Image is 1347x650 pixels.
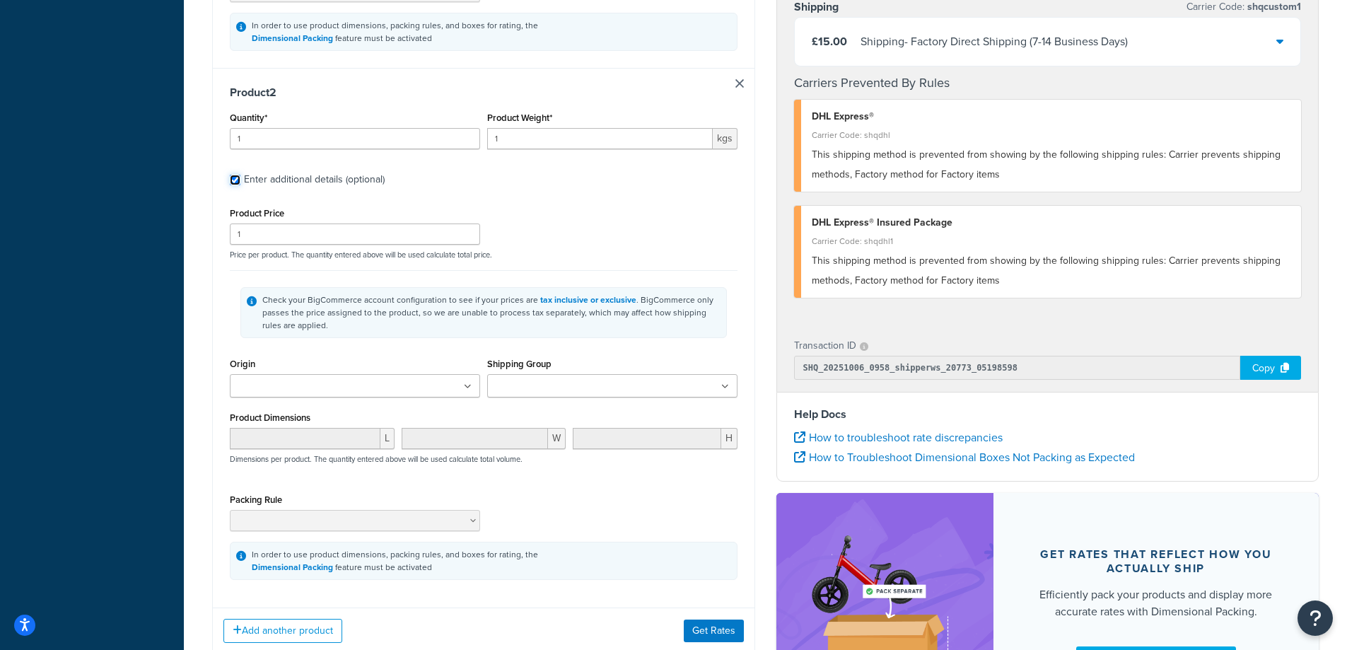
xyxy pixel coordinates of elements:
[684,620,744,642] button: Get Rates
[226,454,523,464] p: Dimensions per product. The quantity entered above will be used calculate total volume.
[540,294,636,306] a: tax inclusive or exclusive
[230,128,480,149] input: 0
[713,128,737,149] span: kgs
[230,112,267,123] label: Quantity*
[812,213,1291,233] div: DHL Express® Insured Package
[812,33,847,50] span: £15.00
[230,208,284,219] label: Product Price
[487,112,552,123] label: Product Weight*
[223,619,342,643] button: Add another product
[861,32,1128,52] div: Shipping - Factory Direct Shipping (7-14 Business Days)
[262,294,721,332] div: Check your BigCommerce account configuration to see if your prices are . BigCommerce only passes ...
[794,449,1135,465] a: How to Troubleshoot Dimensional Boxes Not Packing as Expected
[226,250,741,260] p: Price per product. The quantity entered above will be used calculate total price.
[812,253,1281,288] span: This shipping method is prevented from showing by the following shipping rules: Carrier prevents ...
[794,336,856,356] p: Transaction ID
[380,428,395,449] span: L
[812,231,1291,251] div: Carrier Code: shqdhl1
[794,429,1003,446] a: How to troubleshoot rate discrepancies
[230,359,255,369] label: Origin
[1298,600,1333,636] button: Open Resource Center
[230,175,240,185] input: Enter additional details (optional)
[487,128,713,149] input: 0.00
[1240,356,1301,380] div: Copy
[794,406,1302,423] h4: Help Docs
[794,74,1302,93] h4: Carriers Prevented By Rules
[1027,547,1285,575] div: Get rates that reflect how you actually ship
[812,147,1281,182] span: This shipping method is prevented from showing by the following shipping rules: Carrier prevents ...
[548,428,566,449] span: W
[244,170,385,190] div: Enter additional details (optional)
[230,494,282,505] label: Packing Rule
[252,19,538,45] div: In order to use product dimensions, packing rules, and boxes for rating, the feature must be acti...
[812,107,1291,127] div: DHL Express®
[230,86,737,100] h3: Product 2
[1027,586,1285,620] div: Efficiently pack your products and display more accurate rates with Dimensional Packing.
[252,561,333,574] a: Dimensional Packing
[487,359,552,369] label: Shipping Group
[812,125,1291,145] div: Carrier Code: shqdhl
[230,412,310,423] label: Product Dimensions
[721,428,737,449] span: H
[252,32,333,45] a: Dimensional Packing
[252,548,538,574] div: In order to use product dimensions, packing rules, and boxes for rating, the feature must be acti...
[735,79,744,88] a: Remove Item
